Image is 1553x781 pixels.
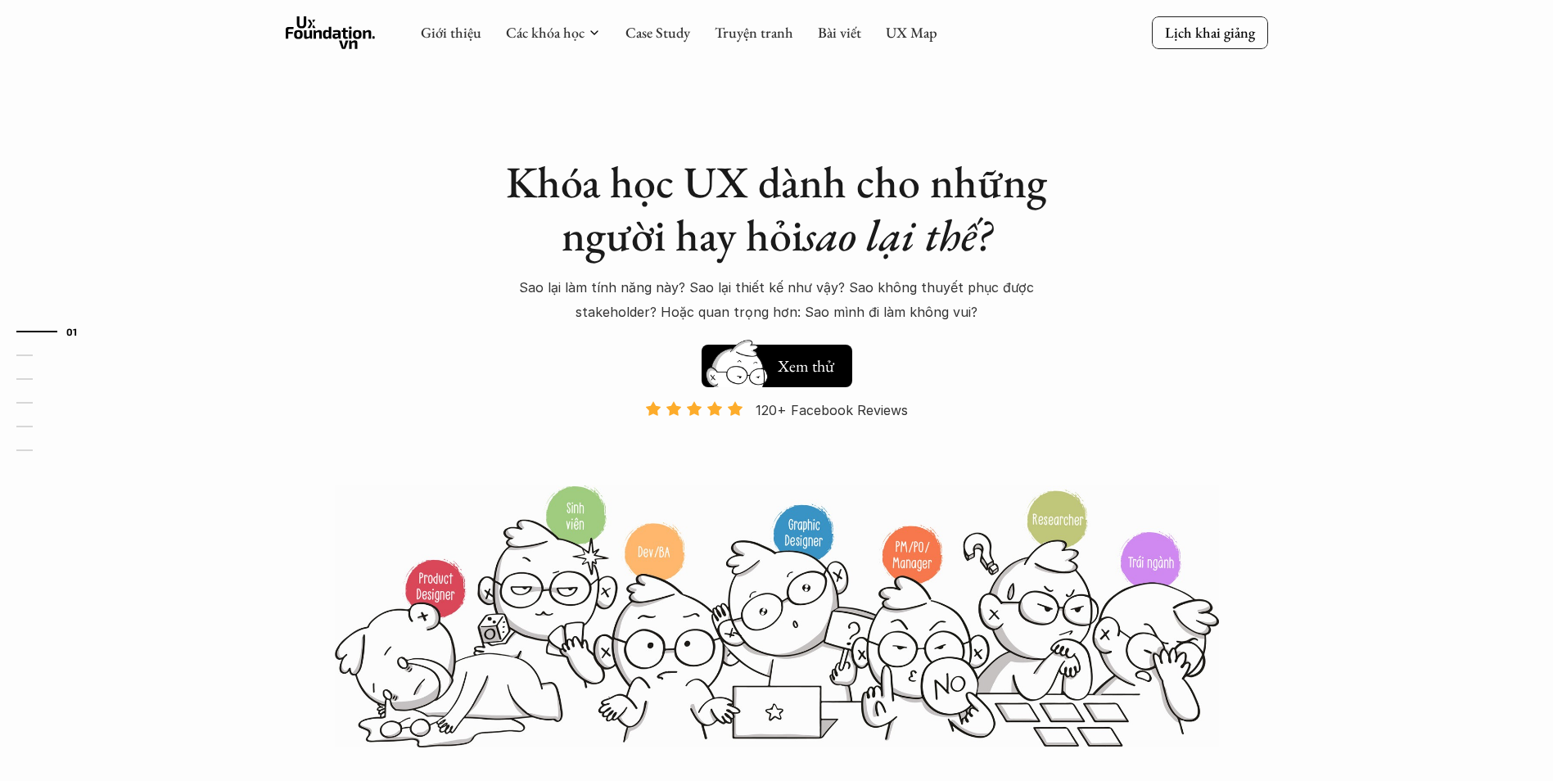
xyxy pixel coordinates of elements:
p: Lịch khai giảng [1165,23,1255,42]
a: 120+ Facebook Reviews [631,400,923,483]
p: Sao lại làm tính năng này? Sao lại thiết kế như vậy? Sao không thuyết phục được stakeholder? Hoặc... [490,275,1063,325]
a: Lịch khai giảng [1152,16,1268,48]
a: Case Study [625,23,690,42]
a: UX Map [886,23,937,42]
a: Xem thử [702,336,852,387]
a: Bài viết [818,23,861,42]
a: 01 [16,322,94,341]
a: Truyện tranh [715,23,793,42]
h1: Khóa học UX dành cho những người hay hỏi [490,156,1063,262]
h5: Xem thử [775,354,836,377]
em: sao lại thế? [803,206,991,264]
a: Các khóa học [506,23,585,42]
a: Giới thiệu [421,23,481,42]
p: 120+ Facebook Reviews [756,398,908,422]
strong: 01 [66,325,78,336]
